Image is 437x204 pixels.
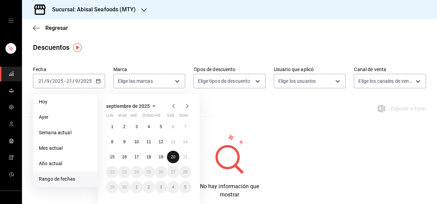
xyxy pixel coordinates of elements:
input: -- [38,78,44,84]
abbr: 22 de septiembre de 2025 [110,170,114,174]
abbr: 21 de septiembre de 2025 [183,155,188,159]
button: 2 de octubre de 2025 [143,181,155,193]
input: -- [75,78,78,84]
span: septiembre de 2025 [106,103,150,109]
button: 20 de septiembre de 2025 [167,151,179,163]
abbr: 29 de septiembre de 2025 [110,185,114,190]
span: Semana actual [39,129,92,136]
button: 7 de septiembre de 2025 [179,121,191,133]
button: 22 de septiembre de 2025 [106,166,118,178]
span: Ayer [39,114,92,121]
button: 2 de septiembre de 2025 [118,121,130,133]
span: / [72,78,75,84]
button: open drawer [8,18,14,23]
abbr: 30 de septiembre de 2025 [122,185,126,190]
button: 16 de septiembre de 2025 [118,151,130,163]
button: 9 de septiembre de 2025 [118,136,130,148]
abbr: martes [118,113,126,121]
abbr: 2 de octubre de 2025 [148,185,150,190]
abbr: 12 de septiembre de 2025 [159,139,163,144]
abbr: 27 de septiembre de 2025 [171,170,175,174]
button: 3 de octubre de 2025 [155,181,167,193]
button: 15 de septiembre de 2025 [106,151,118,163]
img: Tooltip marker [73,43,82,52]
button: 10 de septiembre de 2025 [131,136,143,148]
abbr: 28 de septiembre de 2025 [183,170,188,174]
abbr: 3 de octubre de 2025 [160,185,162,190]
abbr: 3 de septiembre de 2025 [135,124,138,129]
button: 29 de septiembre de 2025 [106,181,118,193]
button: 5 de octubre de 2025 [179,181,191,193]
abbr: 7 de septiembre de 2025 [184,124,187,129]
abbr: 11 de septiembre de 2025 [146,139,151,144]
span: Hoy [39,98,92,105]
input: -- [46,78,50,84]
abbr: 20 de septiembre de 2025 [171,155,175,159]
span: / [44,78,46,84]
button: 26 de septiembre de 2025 [155,166,167,178]
abbr: 10 de septiembre de 2025 [134,139,139,144]
button: 30 de septiembre de 2025 [118,181,130,193]
input: ---- [80,78,92,84]
button: 28 de septiembre de 2025 [179,166,191,178]
label: Marca [113,67,186,72]
abbr: 24 de septiembre de 2025 [134,170,139,174]
abbr: sábado [167,113,174,121]
input: ---- [52,78,64,84]
span: No hay información que mostrar [200,183,259,198]
abbr: 4 de octubre de 2025 [172,185,174,190]
span: / [50,78,52,84]
div: Descuentos [33,42,69,53]
span: Elige los canales de venta [358,78,413,84]
span: Regresar [45,25,68,31]
button: 1 de septiembre de 2025 [106,121,118,133]
abbr: 25 de septiembre de 2025 [146,170,151,174]
button: 23 de septiembre de 2025 [118,166,130,178]
button: 5 de septiembre de 2025 [155,121,167,133]
span: Elige los usuarios [278,78,316,84]
button: 24 de septiembre de 2025 [131,166,143,178]
button: Regresar [33,25,68,31]
abbr: 26 de septiembre de 2025 [159,170,163,174]
abbr: lunes [106,113,113,121]
abbr: 18 de septiembre de 2025 [146,155,151,159]
abbr: miércoles [131,113,137,121]
button: 27 de septiembre de 2025 [167,166,179,178]
h3: Sucursal: Abisal Seafoods (MTY) [47,5,136,14]
button: 11 de septiembre de 2025 [143,136,155,148]
button: 6 de septiembre de 2025 [167,121,179,133]
abbr: 5 de septiembre de 2025 [160,124,162,129]
button: 3 de septiembre de 2025 [131,121,143,133]
abbr: 23 de septiembre de 2025 [122,170,126,174]
abbr: 8 de septiembre de 2025 [111,139,113,144]
abbr: 16 de septiembre de 2025 [122,155,126,159]
button: 12 de septiembre de 2025 [155,136,167,148]
abbr: 6 de septiembre de 2025 [172,124,174,129]
button: 4 de octubre de 2025 [167,181,179,193]
label: Usuario que aplicó [274,67,346,72]
label: Tipos de descuento [193,67,266,72]
abbr: 19 de septiembre de 2025 [159,155,163,159]
span: / [78,78,80,84]
abbr: 4 de septiembre de 2025 [148,124,150,129]
abbr: jueves [143,113,183,121]
abbr: 2 de septiembre de 2025 [123,124,126,129]
span: Elige tipos de descuento [198,78,250,84]
abbr: domingo [179,113,188,121]
button: 8 de septiembre de 2025 [106,136,118,148]
button: 1 de octubre de 2025 [131,181,143,193]
abbr: 14 de septiembre de 2025 [183,139,188,144]
button: 14 de septiembre de 2025 [179,136,191,148]
abbr: 9 de septiembre de 2025 [123,139,126,144]
span: Elige las marcas [118,78,153,84]
span: - [64,78,66,84]
button: septiembre de 2025 [106,102,158,110]
label: Canal de venta [354,67,426,72]
span: Año actual [39,160,92,167]
abbr: 5 de octubre de 2025 [184,185,187,190]
button: 21 de septiembre de 2025 [179,151,191,163]
button: 13 de septiembre de 2025 [167,136,179,148]
button: 17 de septiembre de 2025 [131,151,143,163]
button: 19 de septiembre de 2025 [155,151,167,163]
